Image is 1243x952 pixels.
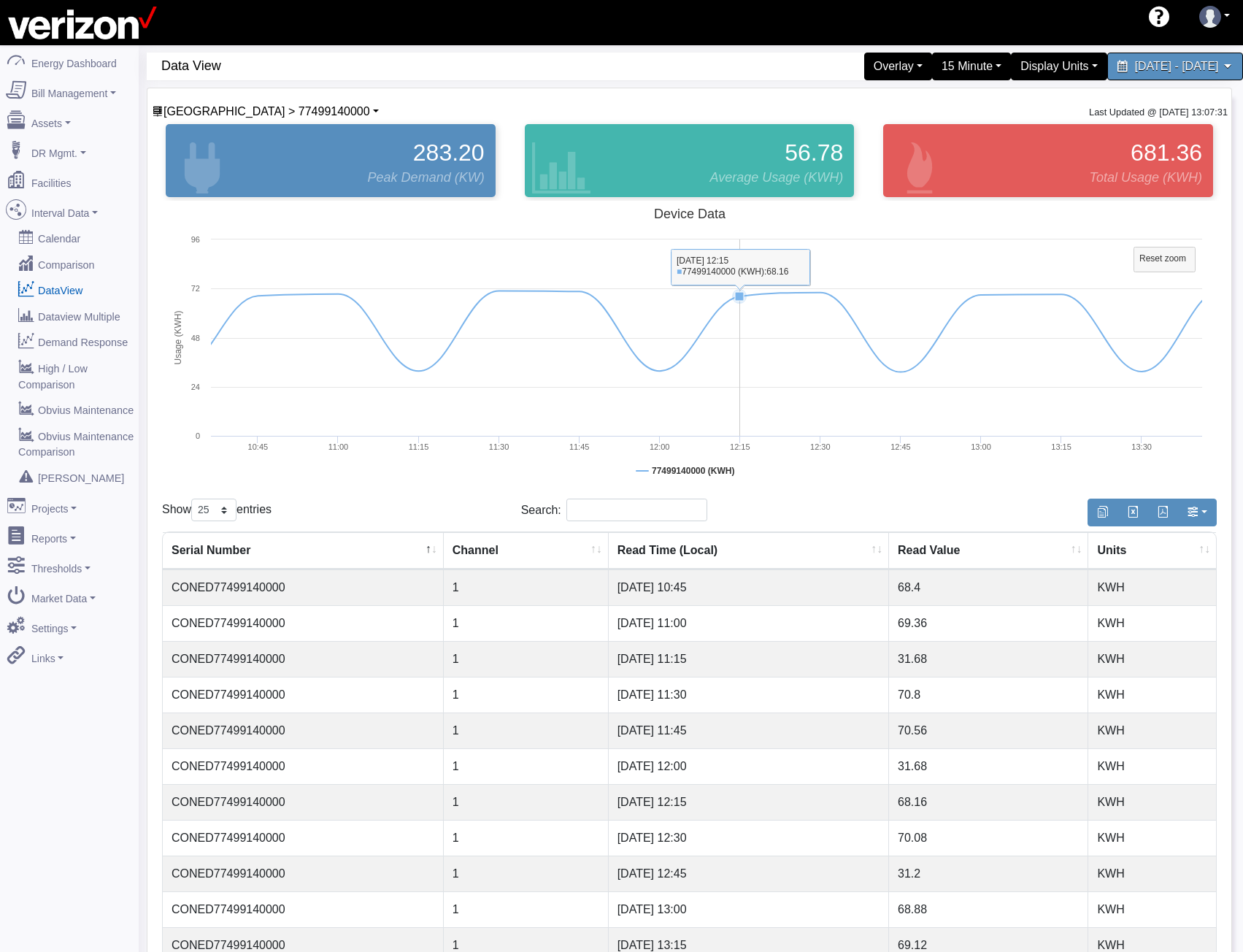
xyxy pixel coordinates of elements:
text: 12:15 [730,442,750,451]
text: 12:00 [650,442,670,451]
td: 70.56 [889,713,1088,748]
span: Average Usage (KWH) [710,168,844,188]
text: 48 [191,334,200,342]
td: 31.68 [889,748,1088,784]
td: CONED77499140000 [163,891,444,927]
tspan: Usage (KWH) [173,310,183,364]
text: 72 [191,284,200,293]
text: 11:30 [489,442,509,451]
button: Export to Excel [1117,499,1148,526]
text: 11:15 [409,442,429,451]
td: KWH [1088,677,1216,713]
text: 12:45 [890,442,911,451]
div: Overlay [864,53,932,80]
th: Serial Number : activate to sort column descending [163,532,444,569]
td: [DATE] 12:45 [609,856,889,891]
tspan: 77499140000 (KWH) [652,466,734,476]
td: KWH [1088,641,1216,677]
td: 68.4 [889,569,1088,605]
td: CONED77499140000 [163,605,444,641]
text: 13:15 [1051,442,1071,451]
text: 24 [191,383,200,391]
td: [DATE] 11:00 [609,605,889,641]
tspan: Device Data [654,207,726,221]
td: CONED77499140000 [163,569,444,605]
td: 1 [444,784,609,820]
td: [DATE] 13:00 [609,891,889,927]
span: 283.20 [413,135,485,170]
button: Generate PDF [1147,499,1178,526]
td: 31.68 [889,641,1088,677]
small: Last Updated @ [DATE] 13:07:31 [1089,107,1228,118]
td: 68.16 [889,784,1088,820]
img: user-3.svg [1199,6,1221,28]
td: 1 [444,820,609,856]
td: 31.2 [889,856,1088,891]
td: 1 [444,569,609,605]
button: Copy to clipboard [1088,499,1118,526]
td: 70.08 [889,820,1088,856]
td: [DATE] 11:15 [609,641,889,677]
td: CONED77499140000 [163,820,444,856]
select: Showentries [191,499,236,521]
th: Read Time (Local) : activate to sort column ascending [609,532,889,569]
div: Display Units [1011,53,1107,80]
td: 1 [444,748,609,784]
label: Show entries [162,499,272,521]
text: 0 [196,431,200,440]
span: 56.78 [785,135,843,170]
span: Device List [163,105,370,118]
label: Search: [521,499,707,521]
td: CONED77499140000 [163,677,444,713]
button: Show/Hide Columns [1177,499,1217,526]
tspan: Reset zoom [1139,253,1186,264]
td: 1 [444,641,609,677]
td: 1 [444,605,609,641]
th: Channel : activate to sort column ascending [444,532,609,569]
td: KWH [1088,856,1216,891]
span: Total Usage (KWH) [1090,168,1202,188]
text: 11:45 [569,442,590,451]
td: [DATE] 11:45 [609,713,889,748]
text: 11:00 [328,442,349,451]
td: KWH [1088,820,1216,856]
td: [DATE] 10:45 [609,569,889,605]
td: [DATE] 12:30 [609,820,889,856]
td: CONED77499140000 [163,856,444,891]
input: Search: [566,499,707,521]
td: 69.36 [889,605,1088,641]
td: 70.8 [889,677,1088,713]
td: KWH [1088,891,1216,927]
text: 13:00 [971,442,991,451]
th: Read Value : activate to sort column ascending [889,532,1088,569]
text: 96 [191,235,200,244]
text: 10:45 [248,442,269,451]
td: 68.88 [889,891,1088,927]
td: KWH [1088,569,1216,605]
span: Data View [161,53,697,80]
td: 1 [444,713,609,748]
span: Peak Demand (KW) [368,168,485,188]
text: 12:30 [810,442,831,451]
td: KWH [1088,784,1216,820]
span: 681.36 [1131,135,1202,170]
th: Units : activate to sort column ascending [1088,532,1216,569]
td: CONED77499140000 [163,748,444,784]
td: [DATE] 11:30 [609,677,889,713]
td: [DATE] 12:00 [609,748,889,784]
span: [DATE] - [DATE] [1135,60,1219,72]
td: CONED77499140000 [163,784,444,820]
td: KWH [1088,605,1216,641]
td: 1 [444,891,609,927]
td: 1 [444,677,609,713]
a: [GEOGRAPHIC_DATA] > 77499140000 [152,105,379,118]
td: CONED77499140000 [163,713,444,748]
td: 1 [444,856,609,891]
div: 15 Minute [932,53,1011,80]
td: CONED77499140000 [163,641,444,677]
td: KWH [1088,748,1216,784]
text: 13:30 [1131,442,1152,451]
td: KWH [1088,713,1216,748]
td: [DATE] 12:15 [609,784,889,820]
